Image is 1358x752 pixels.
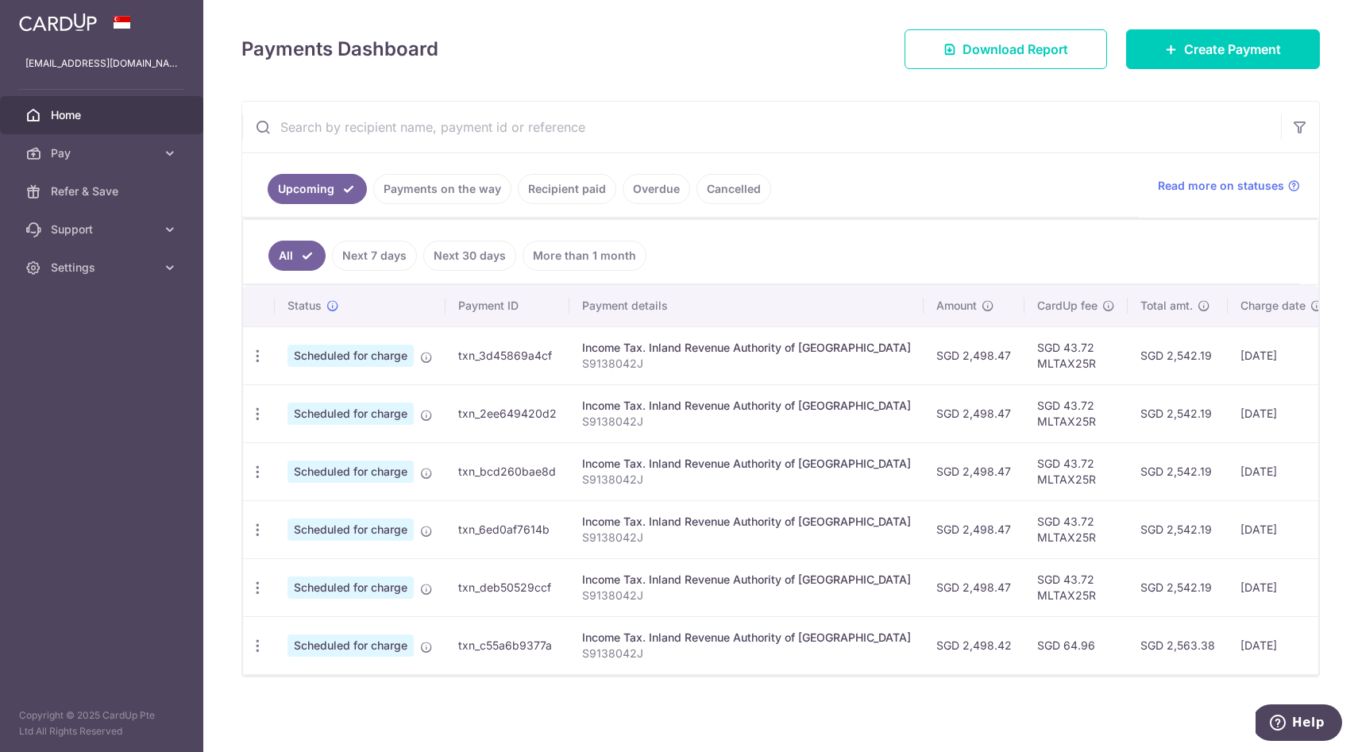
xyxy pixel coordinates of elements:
span: Status [287,298,322,314]
th: Payment details [569,285,924,326]
td: SGD 2,542.19 [1128,442,1228,500]
td: txn_c55a6b9377a [446,616,569,674]
th: Payment ID [446,285,569,326]
span: Scheduled for charge [287,403,414,425]
a: Recipient paid [518,174,616,204]
td: txn_2ee649420d2 [446,384,569,442]
span: Amount [936,298,977,314]
div: Income Tax. Inland Revenue Authority of [GEOGRAPHIC_DATA] [582,630,911,646]
a: All [268,241,326,271]
td: txn_6ed0af7614b [446,500,569,558]
td: SGD 43.72 MLTAX25R [1024,384,1128,442]
td: SGD 2,498.47 [924,558,1024,616]
td: SGD 2,542.19 [1128,500,1228,558]
td: SGD 2,542.19 [1128,326,1228,384]
div: Income Tax. Inland Revenue Authority of [GEOGRAPHIC_DATA] [582,514,911,530]
a: Download Report [905,29,1107,69]
a: Upcoming [268,174,367,204]
td: SGD 64.96 [1024,616,1128,674]
span: CardUp fee [1037,298,1098,314]
a: Overdue [623,174,690,204]
span: Read more on statuses [1158,178,1284,194]
a: Payments on the way [373,174,511,204]
span: Refer & Save [51,183,156,199]
span: Scheduled for charge [287,461,414,483]
td: SGD 2,498.47 [924,326,1024,384]
td: txn_3d45869a4cf [446,326,569,384]
td: [DATE] [1228,558,1336,616]
p: S9138042J [582,414,911,430]
span: Scheduled for charge [287,519,414,541]
td: txn_deb50529ccf [446,558,569,616]
td: [DATE] [1228,616,1336,674]
span: Charge date [1240,298,1306,314]
div: Income Tax. Inland Revenue Authority of [GEOGRAPHIC_DATA] [582,572,911,588]
td: [DATE] [1228,442,1336,500]
td: SGD 2,498.47 [924,500,1024,558]
p: S9138042J [582,588,911,604]
td: SGD 2,563.38 [1128,616,1228,674]
span: Scheduled for charge [287,634,414,657]
p: S9138042J [582,646,911,661]
iframe: Opens a widget where you can find more information [1256,704,1342,744]
td: [DATE] [1228,326,1336,384]
p: S9138042J [582,356,911,372]
td: SGD 43.72 MLTAX25R [1024,326,1128,384]
td: SGD 43.72 MLTAX25R [1024,558,1128,616]
h4: Payments Dashboard [241,35,438,64]
a: Next 7 days [332,241,417,271]
span: Scheduled for charge [287,345,414,367]
td: SGD 2,498.47 [924,384,1024,442]
p: S9138042J [582,530,911,546]
div: Income Tax. Inland Revenue Authority of [GEOGRAPHIC_DATA] [582,398,911,414]
td: SGD 2,498.47 [924,442,1024,500]
a: More than 1 month [523,241,646,271]
td: SGD 2,542.19 [1128,558,1228,616]
span: Download Report [963,40,1068,59]
a: Create Payment [1126,29,1320,69]
td: SGD 43.72 MLTAX25R [1024,442,1128,500]
p: S9138042J [582,472,911,488]
p: [EMAIL_ADDRESS][DOMAIN_NAME] [25,56,178,71]
span: Support [51,222,156,237]
div: Income Tax. Inland Revenue Authority of [GEOGRAPHIC_DATA] [582,456,911,472]
span: Scheduled for charge [287,577,414,599]
a: Read more on statuses [1158,178,1300,194]
span: Pay [51,145,156,161]
span: Home [51,107,156,123]
span: Settings [51,260,156,276]
a: Cancelled [696,174,771,204]
td: txn_bcd260bae8d [446,442,569,500]
td: SGD 43.72 MLTAX25R [1024,500,1128,558]
td: [DATE] [1228,384,1336,442]
td: SGD 2,542.19 [1128,384,1228,442]
input: Search by recipient name, payment id or reference [242,102,1281,152]
span: Total amt. [1140,298,1193,314]
td: SGD 2,498.42 [924,616,1024,674]
td: [DATE] [1228,500,1336,558]
div: Income Tax. Inland Revenue Authority of [GEOGRAPHIC_DATA] [582,340,911,356]
a: Next 30 days [423,241,516,271]
img: CardUp [19,13,97,32]
span: Create Payment [1184,40,1281,59]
